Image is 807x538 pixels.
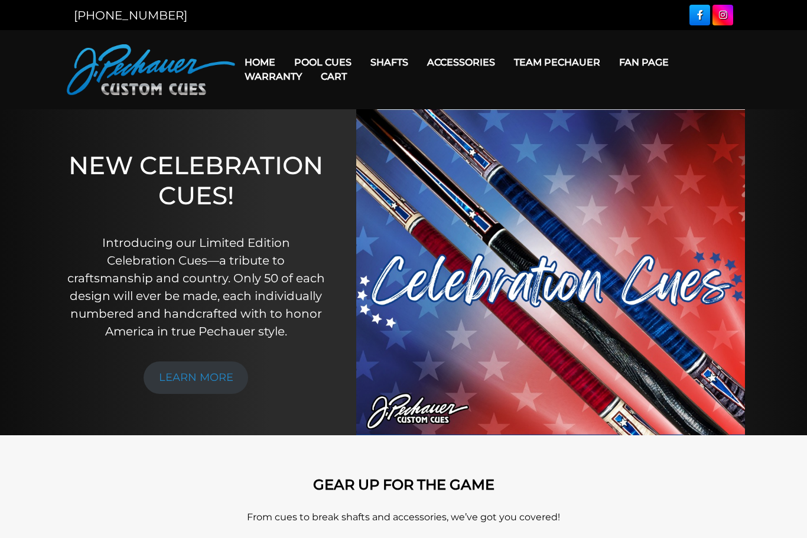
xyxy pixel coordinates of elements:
a: Home [235,47,285,77]
a: [PHONE_NUMBER] [74,8,187,22]
a: Cart [311,61,356,92]
a: Fan Page [610,47,678,77]
a: Warranty [235,61,311,92]
a: Team Pechauer [505,47,610,77]
a: LEARN MORE [144,361,249,394]
p: From cues to break shafts and accessories, we’ve got you covered! [67,510,740,524]
a: Shafts [361,47,418,77]
p: Introducing our Limited Edition Celebration Cues—a tribute to craftsmanship and country. Only 50 ... [66,234,325,340]
a: Accessories [418,47,505,77]
h1: NEW CELEBRATION CUES! [66,151,325,217]
strong: GEAR UP FOR THE GAME [313,476,494,493]
img: Pechauer Custom Cues [67,44,235,95]
a: Pool Cues [285,47,361,77]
